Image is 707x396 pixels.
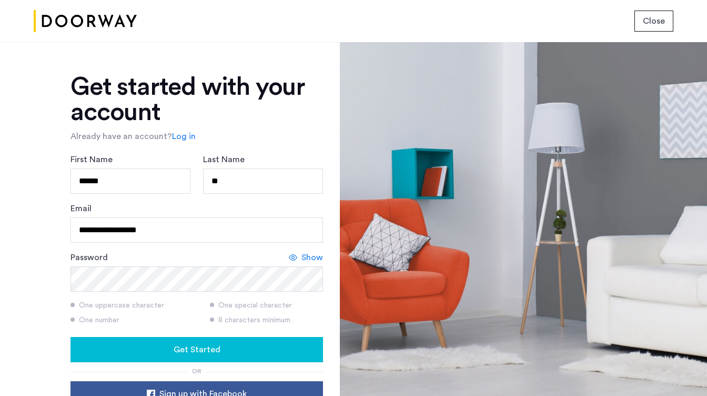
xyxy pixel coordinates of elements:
div: One special character [210,300,323,311]
label: Last Name [203,153,245,166]
div: One number [70,315,197,325]
div: 8 characters minimum [210,315,323,325]
span: Close [643,15,665,27]
label: First Name [70,153,113,166]
a: Log in [172,130,196,143]
span: Show [301,251,323,264]
label: Password [70,251,108,264]
span: Get Started [174,343,220,356]
h1: Get started with your account [70,74,323,125]
span: or [192,368,201,374]
label: Email [70,202,92,215]
img: logo [34,2,137,41]
button: button [634,11,673,32]
button: button [70,337,323,362]
div: One uppercase character [70,300,197,311]
span: Already have an account? [70,132,172,141]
